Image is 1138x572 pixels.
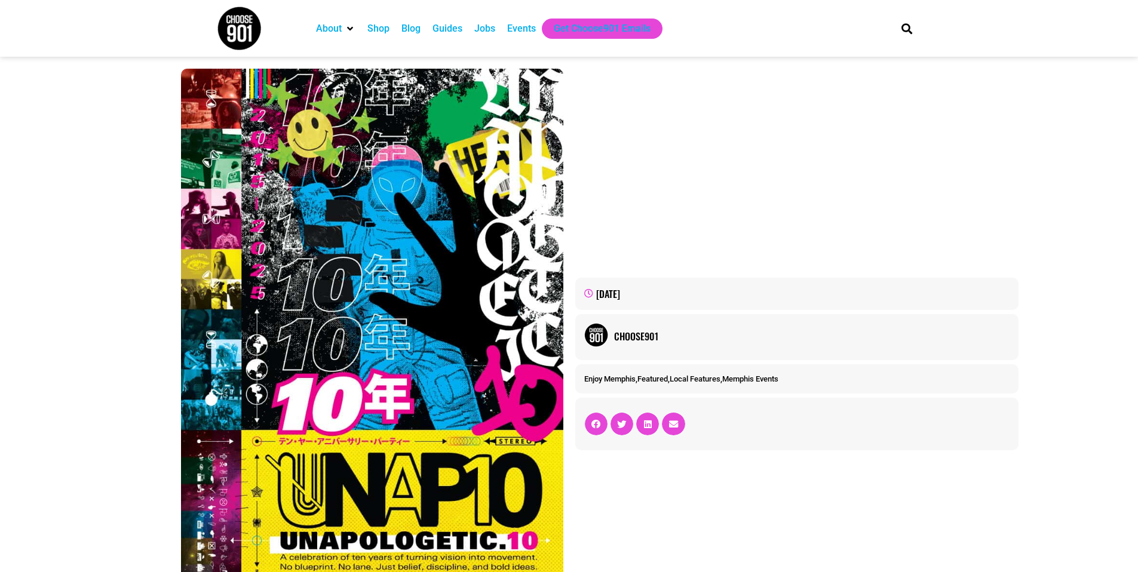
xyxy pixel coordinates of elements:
div: Share on twitter [611,413,633,435]
div: Share on facebook [585,413,608,435]
a: Enjoy Memphis [584,374,636,383]
div: Search [897,19,916,38]
div: Share on linkedin [636,413,659,435]
a: Shop [367,21,389,36]
a: Local Features [670,374,720,383]
nav: Main nav [310,19,881,39]
a: Blog [401,21,421,36]
time: [DATE] [596,287,620,301]
a: Events [507,21,536,36]
div: About [310,19,361,39]
a: Choose901 [614,329,1010,343]
a: About [316,21,342,36]
span: , , , [584,374,778,383]
a: Jobs [474,21,495,36]
a: Get Choose901 Emails [554,21,651,36]
a: Guides [432,21,462,36]
a: Featured [637,374,668,383]
div: Share on email [662,413,685,435]
img: Picture of Choose901 [584,323,608,347]
a: Memphis Events [722,374,778,383]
